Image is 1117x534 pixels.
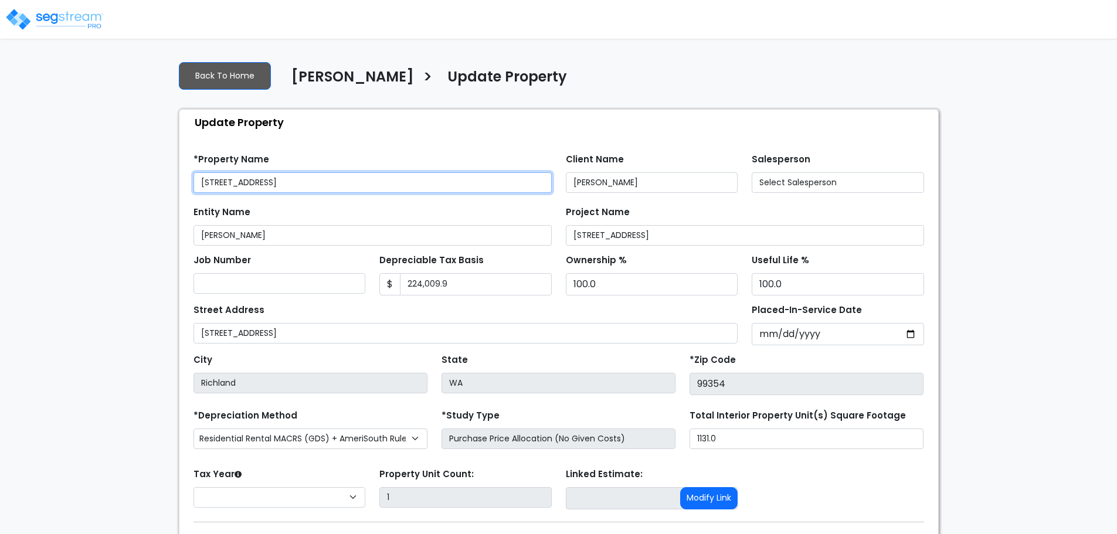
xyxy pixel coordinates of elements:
button: Modify Link [680,487,738,509]
label: Total Interior Property Unit(s) Square Footage [690,409,906,423]
label: Project Name [566,206,630,219]
label: Tax Year [193,468,242,481]
label: Placed-In-Service Date [752,304,862,317]
input: Entity Name [193,225,552,246]
input: Zip Code [690,373,924,395]
label: *Property Name [193,153,269,166]
a: Update Property [439,69,567,93]
input: Ownership [566,273,738,295]
input: 0.00 [400,273,552,295]
input: Depreciation [752,273,924,295]
div: Update Property [185,110,938,135]
label: Linked Estimate: [566,468,643,481]
h3: > [423,67,433,90]
label: Depreciable Tax Basis [379,254,484,267]
label: Job Number [193,254,251,267]
label: Ownership % [566,254,627,267]
input: Client Name [566,172,738,193]
a: Back To Home [179,62,271,90]
label: City [193,353,212,367]
label: Useful Life % [752,254,809,267]
input: total square foot [690,428,924,449]
input: Building Count [379,487,552,508]
label: *Study Type [442,409,500,423]
label: *Depreciation Method [193,409,297,423]
label: Salesperson [752,153,810,166]
span: $ [379,273,400,295]
label: Client Name [566,153,624,166]
label: State [442,353,468,367]
img: logo_pro_r.png [5,8,104,31]
label: *Zip Code [690,353,736,367]
input: Street Address [193,323,738,343]
a: [PERSON_NAME] [283,69,414,93]
label: Entity Name [193,206,250,219]
label: Street Address [193,304,264,317]
h4: Update Property [447,69,567,89]
h4: [PERSON_NAME] [291,69,414,89]
input: Project Name [566,225,924,246]
input: Property Name [193,172,552,193]
label: Property Unit Count: [379,468,474,481]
